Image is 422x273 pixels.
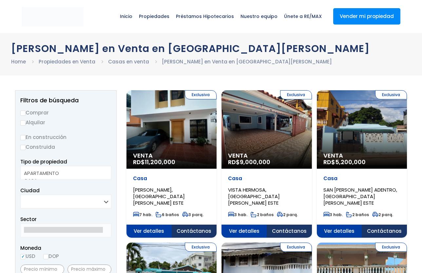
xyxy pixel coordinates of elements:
label: Comprar [20,109,111,117]
span: 3 hab. [323,212,343,217]
span: Contáctanos [362,225,407,238]
span: Exclusiva [280,243,312,252]
a: Exclusiva Venta RD$9,000,000CasaVISTA HERMOSA, [GEOGRAPHIC_DATA][PERSON_NAME] ESTE3 hab.2 baños2 ... [221,90,312,238]
span: VISTA HERMOSA, [GEOGRAPHIC_DATA][PERSON_NAME] ESTE [228,186,280,206]
span: 7 hab. [133,212,152,217]
h1: [PERSON_NAME] en Venta en [GEOGRAPHIC_DATA][PERSON_NAME] [11,43,411,54]
span: 9,000,000 [240,158,270,166]
span: 6 baños [156,212,179,217]
a: Casas en venta [108,58,149,65]
option: APARTAMENTO [24,169,103,177]
a: Exclusiva Venta RD$5,200,000CasaSAN [PERSON_NAME] ADENTRO, [GEOGRAPHIC_DATA][PERSON_NAME] ESTE3 h... [317,90,407,238]
span: 11,200,000 [145,158,175,166]
span: Únete a RE/MAX [281,7,325,26]
input: Construida [20,145,26,150]
h2: Filtros de búsqueda [20,97,111,104]
a: Vender mi propiedad [333,8,400,25]
span: Préstamos Hipotecarios [173,7,237,26]
span: Exclusiva [185,90,217,99]
span: Ver detalles [317,225,362,238]
p: Casa [323,175,400,182]
span: Venta [323,152,400,159]
span: 2 baños [346,212,369,217]
input: En construcción [20,135,26,140]
span: [PERSON_NAME], [GEOGRAPHIC_DATA][PERSON_NAME] ESTE [133,186,185,206]
span: Exclusiva [185,243,217,252]
p: Casa [228,175,305,182]
span: 2 parq. [277,212,298,217]
label: Alquilar [20,118,111,127]
span: Inicio [117,7,136,26]
span: Exclusiva [375,243,407,252]
span: Venta [228,152,305,159]
label: DOP [43,252,59,260]
span: Tipo de propiedad [20,158,67,165]
label: Construida [20,143,111,151]
span: 3 parq. [182,212,203,217]
a: Exclusiva Venta RD$11,200,000Casa[PERSON_NAME], [GEOGRAPHIC_DATA][PERSON_NAME] ESTE7 hab.6 baños3... [126,90,217,238]
input: Comprar [20,111,26,116]
label: En construcción [20,133,111,141]
span: Sector [20,216,37,223]
span: RD$ [133,158,175,166]
span: Ver detalles [221,225,267,238]
a: [PERSON_NAME] en Venta en [GEOGRAPHIC_DATA][PERSON_NAME] [162,58,332,65]
span: Ver detalles [126,225,172,238]
span: RD$ [228,158,270,166]
label: USD [20,252,35,260]
span: Nuestro equipo [237,7,281,26]
span: Exclusiva [375,90,407,99]
input: DOP [43,254,48,259]
span: RD$ [323,158,366,166]
span: Moneda [20,244,111,252]
span: Venta [133,152,210,159]
span: Contáctanos [172,225,217,238]
input: Alquilar [20,120,26,126]
input: USD [20,254,26,259]
span: Ciudad [20,187,40,194]
span: 2 parq. [372,212,393,217]
span: Contáctanos [267,225,312,238]
span: 2 baños [251,212,274,217]
span: Exclusiva [280,90,312,99]
p: Casa [133,175,210,182]
a: Propiedades en Venta [39,58,95,65]
a: Home [11,58,26,65]
img: remax-metropolitana-logo [22,7,84,26]
option: CASA [24,177,103,184]
span: 3 hab. [228,212,247,217]
span: SAN [PERSON_NAME] ADENTRO, [GEOGRAPHIC_DATA][PERSON_NAME] ESTE [323,186,397,206]
span: Propiedades [136,7,173,26]
span: 5,200,000 [335,158,366,166]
